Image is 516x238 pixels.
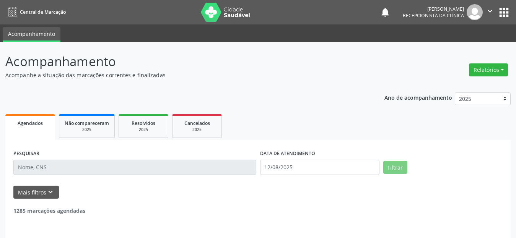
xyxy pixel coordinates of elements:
input: Nome, CNS [13,160,256,175]
div: 2025 [178,127,216,133]
button: Relatórios [469,63,508,76]
i: keyboard_arrow_down [46,188,55,196]
input: Selecione um intervalo [260,160,379,175]
label: DATA DE ATENDIMENTO [260,148,315,160]
i:  [486,7,494,15]
div: 2025 [65,127,109,133]
p: Acompanhamento [5,52,359,71]
p: Acompanhe a situação das marcações correntes e finalizadas [5,71,359,79]
div: [PERSON_NAME] [403,6,464,12]
a: Acompanhamento [3,27,60,42]
button:  [483,4,497,20]
button: Filtrar [383,161,407,174]
img: img [467,4,483,20]
label: PESQUISAR [13,148,39,160]
a: Central de Marcação [5,6,66,18]
span: Recepcionista da clínica [403,12,464,19]
button: apps [497,6,511,19]
strong: 1285 marcações agendadas [13,207,85,214]
span: Agendados [18,120,43,126]
span: Cancelados [184,120,210,126]
span: Resolvidos [132,120,155,126]
span: Não compareceram [65,120,109,126]
button: notifications [380,7,391,18]
span: Central de Marcação [20,9,66,15]
button: Mais filtroskeyboard_arrow_down [13,186,59,199]
p: Ano de acompanhamento [384,92,452,102]
div: 2025 [124,127,163,133]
